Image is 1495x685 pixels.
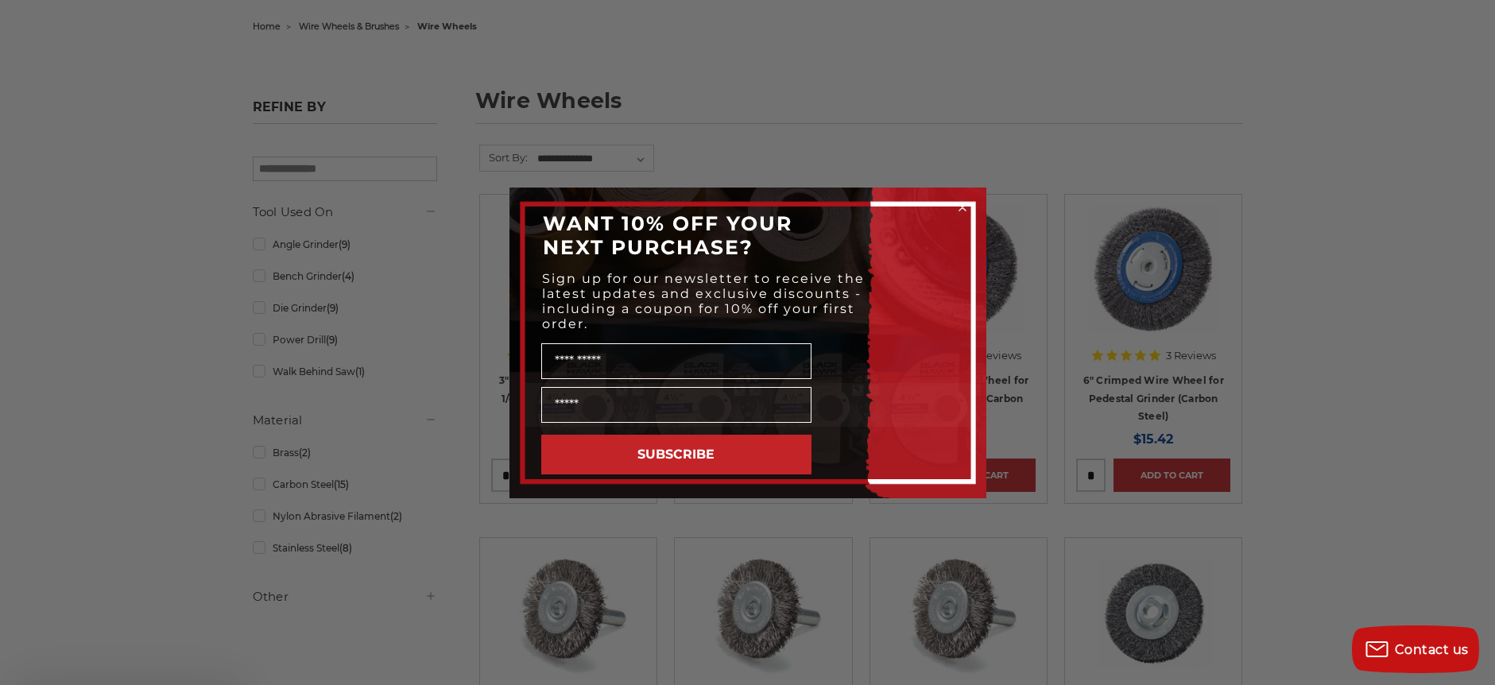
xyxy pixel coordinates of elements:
span: Sign up for our newsletter to receive the latest updates and exclusive discounts - including a co... [542,271,865,331]
input: Email [541,387,811,423]
button: Close dialog [955,199,970,215]
span: Contact us [1395,642,1469,657]
button: Contact us [1352,625,1479,673]
span: WANT 10% OFF YOUR NEXT PURCHASE? [543,211,792,259]
button: SUBSCRIBE [541,435,811,474]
